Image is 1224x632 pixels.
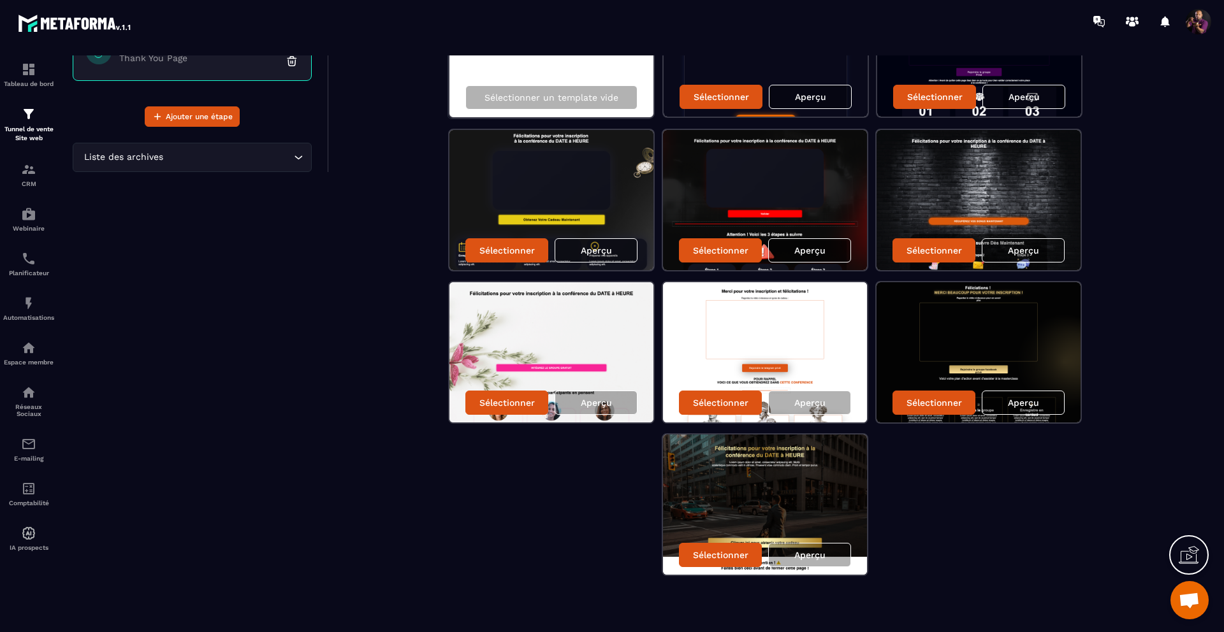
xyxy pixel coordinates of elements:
img: automations [21,206,36,222]
img: scheduler [21,251,36,266]
p: Sélectionner un template vide [484,92,618,103]
a: schedulerschedulerPlanificateur [3,241,54,286]
button: Ajouter une étape [145,106,240,127]
p: Sélectionner [694,92,749,102]
p: Aperçu [795,92,826,102]
p: Réseaux Sociaux [3,403,54,417]
p: IA prospects [3,544,54,551]
img: formation [21,162,36,177]
p: Sélectionner [693,550,748,560]
img: accountant [21,481,36,496]
p: Aperçu [581,245,612,255]
p: Sélectionner [479,398,535,408]
p: E-mailing [3,455,54,462]
input: Search for option [166,150,291,164]
p: Aperçu [794,398,826,408]
a: automationsautomationsEspace membre [3,331,54,375]
img: image [663,130,867,270]
img: image [877,282,1081,422]
div: Search for option [73,143,312,172]
p: Aperçu [1009,92,1040,102]
p: Tableau de bord [3,80,54,87]
img: automations [21,526,36,541]
a: social-networksocial-networkRéseaux Sociaux [3,375,54,427]
img: logo [18,11,133,34]
span: Liste des archives [81,150,166,164]
p: Webinaire [3,225,54,232]
img: image [449,130,653,270]
div: Ouvrir le chat [1170,581,1209,619]
img: image [877,130,1081,270]
a: accountantaccountantComptabilité [3,471,54,516]
a: formationformationTunnel de vente Site web [3,97,54,152]
a: formationformationCRM [3,152,54,197]
p: Aperçu [794,550,826,560]
p: Aperçu [1008,245,1039,255]
p: Sélectionner [693,245,748,255]
a: automationsautomationsWebinaire [3,197,54,241]
p: Espace membre [3,359,54,366]
p: Sélectionner [907,245,962,255]
img: formation [21,62,36,77]
p: Sélectionner [479,245,535,255]
img: social-network [21,385,36,400]
img: formation [21,106,36,122]
p: Sélectionner [693,398,748,408]
img: automations [21,340,36,355]
p: Automatisations [3,314,54,321]
p: Tunnel de vente Site web [3,125,54,143]
img: image [663,434,867,575]
p: Comptabilité [3,499,54,506]
a: automationsautomationsAutomatisations [3,286,54,331]
img: trash [286,55,298,68]
img: email [21,436,36,452]
img: automations [21,296,36,311]
p: Sélectionner [907,92,963,102]
span: Ajouter une étape [166,110,233,123]
p: Sélectionner [907,398,962,408]
p: CRM [3,180,54,187]
p: Aperçu [581,398,612,408]
p: Thank You Page [119,53,279,63]
p: Aperçu [1008,398,1039,408]
a: formationformationTableau de bord [3,52,54,97]
a: emailemailE-mailing [3,427,54,471]
p: Planificateur [3,269,54,276]
img: image [663,282,867,422]
img: image [449,282,653,422]
p: Aperçu [794,245,826,255]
